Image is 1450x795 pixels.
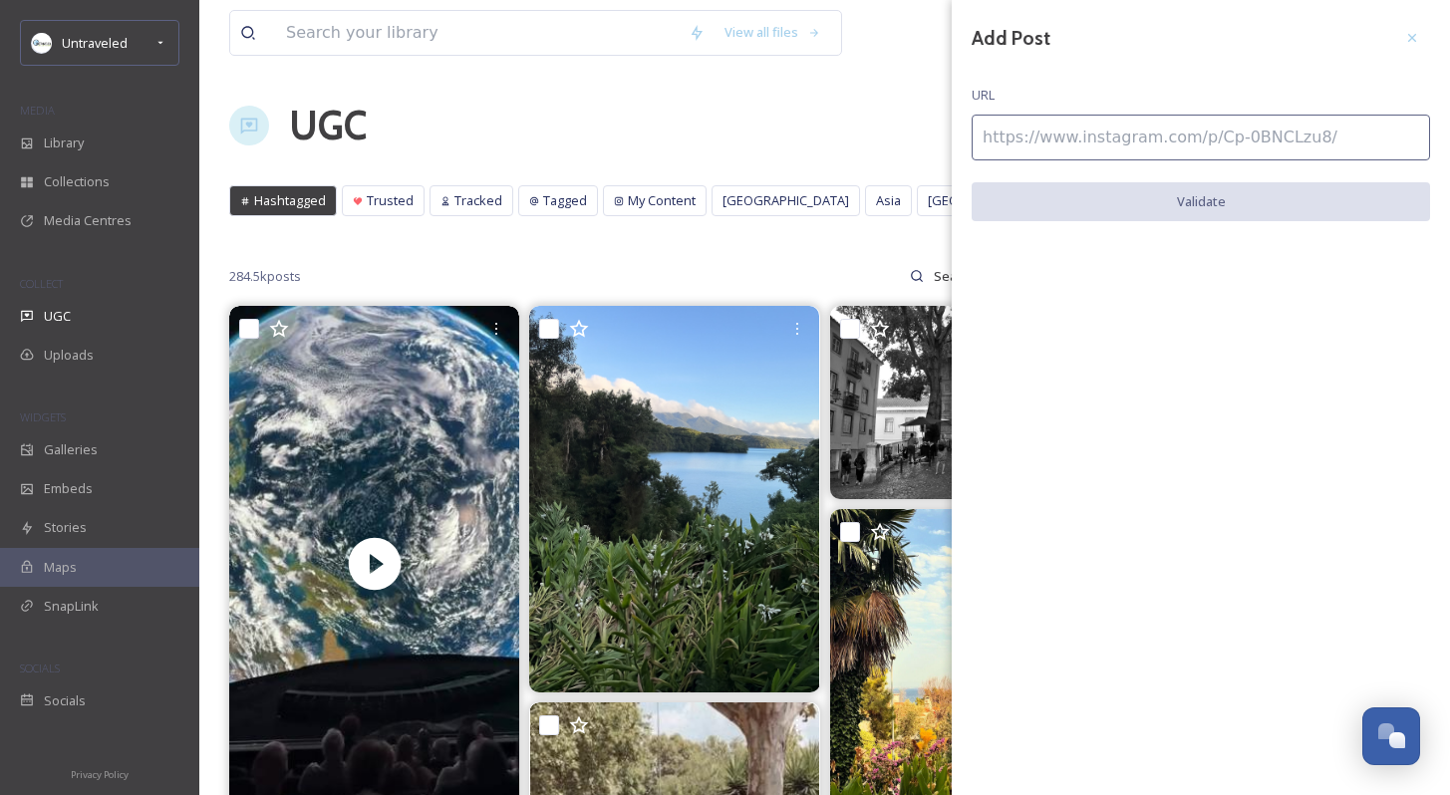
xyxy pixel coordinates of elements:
[454,191,502,210] span: Tracked
[44,172,110,191] span: Collections
[20,276,63,291] span: COLLECT
[44,479,93,498] span: Embeds
[44,440,98,459] span: Galleries
[715,13,831,52] a: View all files
[1362,707,1420,765] button: Open Chat
[44,691,86,710] span: Socials
[44,518,87,537] span: Stories
[32,33,52,53] img: Untitled%20design.png
[628,191,696,210] span: My Content
[367,191,414,210] span: Trusted
[44,133,84,152] span: Library
[830,306,1120,499] img: #lisbon #lisbonne #lisboa #lisboa🇵🇹 #portugal #portugal🇵🇹 #monochrome #monochromephotography #cit...
[20,409,66,424] span: WIDGETS
[928,191,1054,210] span: [GEOGRAPHIC_DATA]
[972,86,995,105] span: URL
[71,761,129,785] a: Privacy Policy
[254,191,326,210] span: Hashtagged
[723,191,849,210] span: [GEOGRAPHIC_DATA]
[44,597,99,616] span: SnapLink
[972,182,1430,221] button: Validate
[229,267,301,286] span: 284.5k posts
[44,558,77,577] span: Maps
[289,96,367,155] a: UGC
[20,661,60,675] span: SOCIALS
[972,24,1050,53] h3: Add Post
[529,306,819,692] img: 𝚠𝚊𝚑𝚛𝚎𝚛 𝚁𝚎𝚒𝚌𝚑𝚝𝚞𝚖 𝚋𝚎𝚜𝚝𝚎𝚑𝚝 𝚗𝚒𝚌𝚑𝚝 𝚒𝚖 𝙱𝚎𝚜𝚒𝚝𝚣, 𝚜𝚘𝚗𝚍𝚎𝚛𝚗 𝚒𝚖 𝚐𝚎𝚗𝚒𝚎ß𝚎𝚗 🫧 • • • #vacation #vacationgoals #va...
[924,256,989,296] input: Search
[44,211,132,230] span: Media Centres
[44,307,71,326] span: UGC
[876,191,901,210] span: Asia
[972,115,1430,160] input: https://www.instagram.com/p/Cp-0BNCLzu8/
[71,768,129,781] span: Privacy Policy
[543,191,587,210] span: Tagged
[62,34,128,52] span: Untraveled
[44,346,94,365] span: Uploads
[20,103,55,118] span: MEDIA
[276,11,679,55] input: Search your library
